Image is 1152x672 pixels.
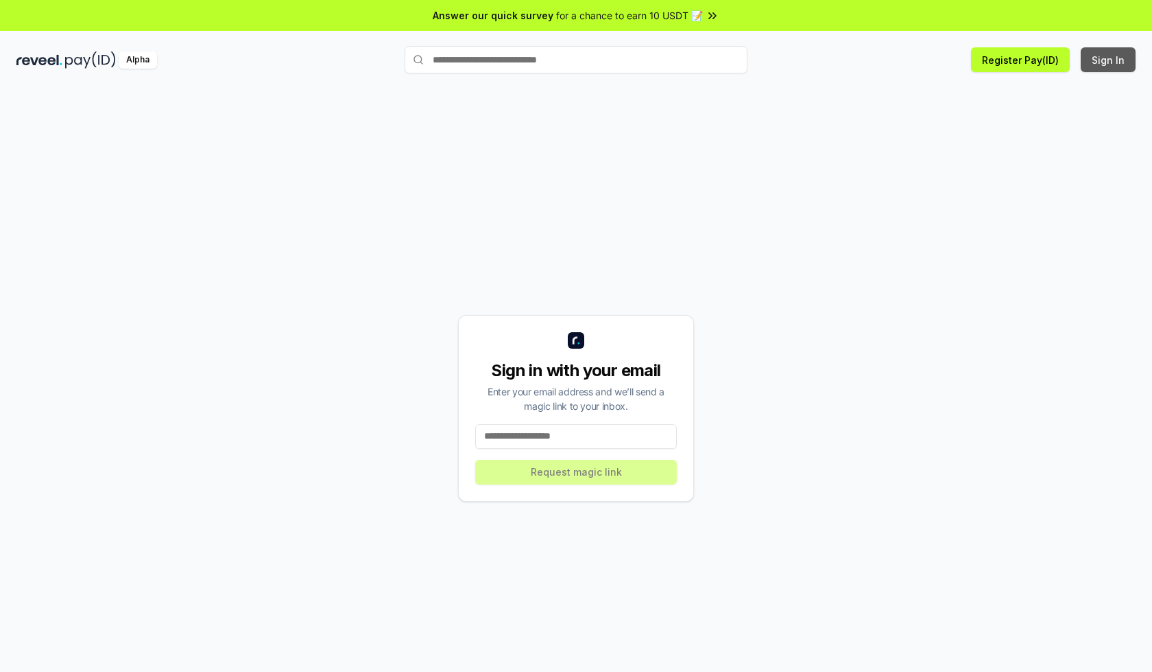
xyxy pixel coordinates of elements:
button: Register Pay(ID) [971,47,1070,72]
div: Alpha [119,51,157,69]
img: reveel_dark [16,51,62,69]
img: pay_id [65,51,116,69]
span: Answer our quick survey [433,8,553,23]
button: Sign In [1081,47,1136,72]
img: logo_small [568,332,584,349]
div: Enter your email address and we’ll send a magic link to your inbox. [475,384,677,413]
div: Sign in with your email [475,360,677,382]
span: for a chance to earn 10 USDT 📝 [556,8,703,23]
